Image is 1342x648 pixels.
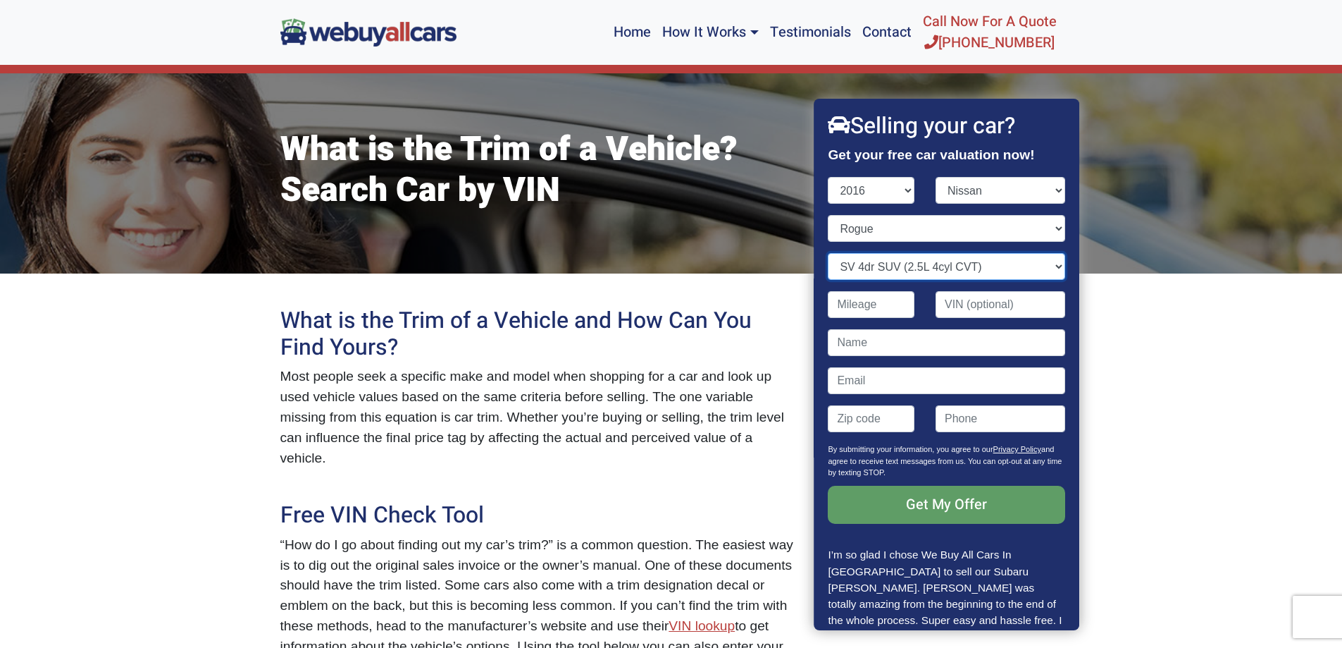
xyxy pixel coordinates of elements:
input: Name [828,329,1065,356]
input: VIN (optional) [936,291,1065,318]
a: Home [608,6,657,59]
strong: Get your free car valuation now! [828,147,1035,162]
span: Free VIN Check Tool [280,499,484,532]
span: Most people seek a specific make and model when shopping for a car and look up used vehicle value... [280,369,785,465]
input: Phone [936,405,1065,432]
h2: What is the Trim of a Vehicle and How Can You Find Yours? [280,307,795,362]
a: Testimonials [764,6,857,59]
form: Contact form [828,177,1065,546]
input: Email [828,367,1065,394]
a: VIN lookup [669,618,735,633]
img: We Buy All Cars in NJ logo [280,18,456,46]
input: Get My Offer [828,486,1065,524]
a: Contact [857,6,917,59]
a: Privacy Policy [993,445,1041,453]
p: By submitting your information, you agree to our and agree to receive text messages from us. You ... [828,444,1065,486]
h2: Selling your car? [828,113,1065,140]
a: Call Now For A Quote[PHONE_NUMBER] [917,6,1062,59]
input: Zip code [828,405,915,432]
input: Mileage [828,291,915,318]
span: “How do I go about finding out my car’s trim?” is a common question. The easiest way is to dig ou... [280,537,793,633]
a: How It Works [657,6,764,59]
h1: What is the Trim of a Vehicle? Search Car by VIN [280,130,795,211]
